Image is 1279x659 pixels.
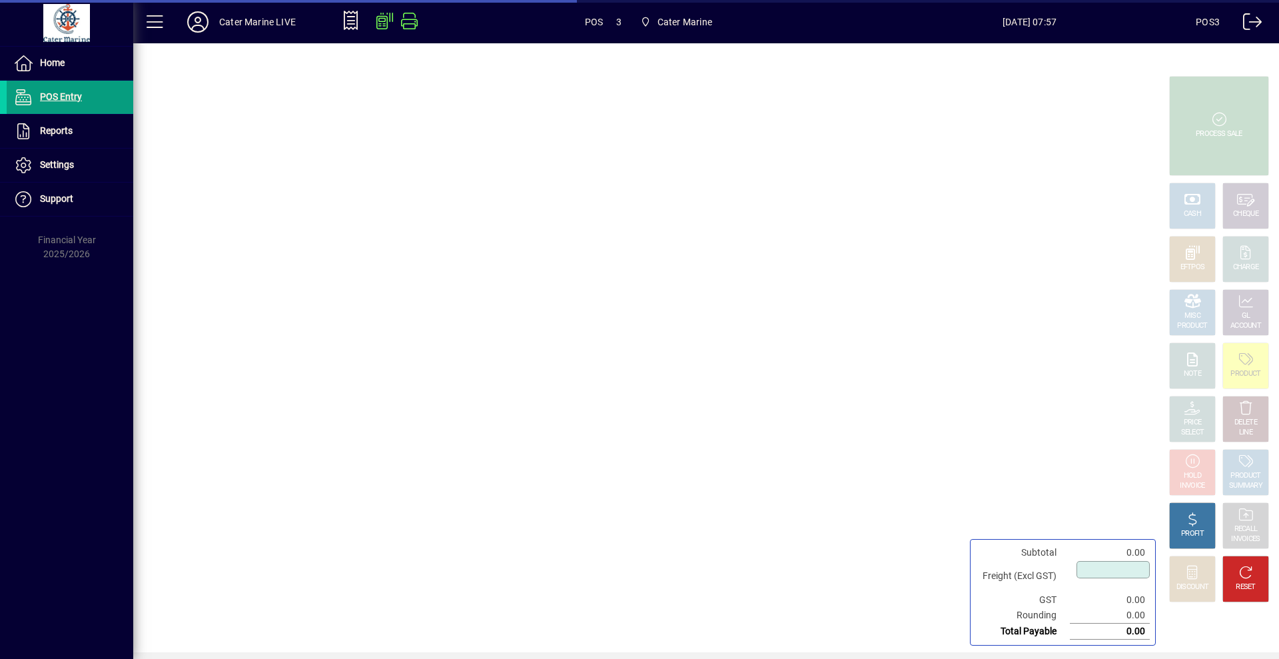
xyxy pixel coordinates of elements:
button: Profile [177,10,219,34]
a: Logout [1233,3,1262,46]
div: Cater Marine LIVE [219,11,296,33]
span: [DATE] 07:57 [863,11,1196,33]
td: Rounding [976,608,1070,624]
div: HOLD [1184,471,1201,481]
div: INVOICES [1231,534,1260,544]
div: PRICE [1184,418,1202,428]
span: Cater Marine [657,11,712,33]
td: 0.00 [1070,608,1150,624]
td: Total Payable [976,624,1070,640]
div: RESET [1236,582,1256,592]
span: Support [40,193,73,204]
div: NOTE [1184,369,1201,379]
div: DISCOUNT [1176,582,1208,592]
td: GST [976,592,1070,608]
span: Reports [40,125,73,136]
div: LINE [1239,428,1252,438]
div: INVOICE [1180,481,1204,491]
td: 0.00 [1070,545,1150,560]
div: CHEQUE [1233,209,1258,219]
td: 0.00 [1070,624,1150,640]
td: Freight (Excl GST) [976,560,1070,592]
span: POS [585,11,604,33]
a: Home [7,47,133,80]
td: 0.00 [1070,592,1150,608]
span: POS Entry [40,91,82,102]
div: CHARGE [1233,263,1259,273]
div: SELECT [1181,428,1204,438]
a: Settings [7,149,133,182]
span: Home [40,57,65,68]
div: SUMMARY [1229,481,1262,491]
a: Support [7,183,133,216]
div: POS3 [1196,11,1220,33]
div: MISC [1184,311,1200,321]
span: Settings [40,159,74,170]
div: EFTPOS [1180,263,1205,273]
div: CASH [1184,209,1201,219]
div: ACCOUNT [1230,321,1261,331]
div: PROFIT [1181,529,1204,539]
div: DELETE [1234,418,1257,428]
div: PRODUCT [1177,321,1207,331]
span: Cater Marine [635,10,717,34]
div: RECALL [1234,524,1258,534]
div: PRODUCT [1230,471,1260,481]
div: GL [1242,311,1250,321]
span: 3 [616,11,622,33]
div: PROCESS SALE [1196,129,1242,139]
div: PRODUCT [1230,369,1260,379]
a: Reports [7,115,133,148]
td: Subtotal [976,545,1070,560]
